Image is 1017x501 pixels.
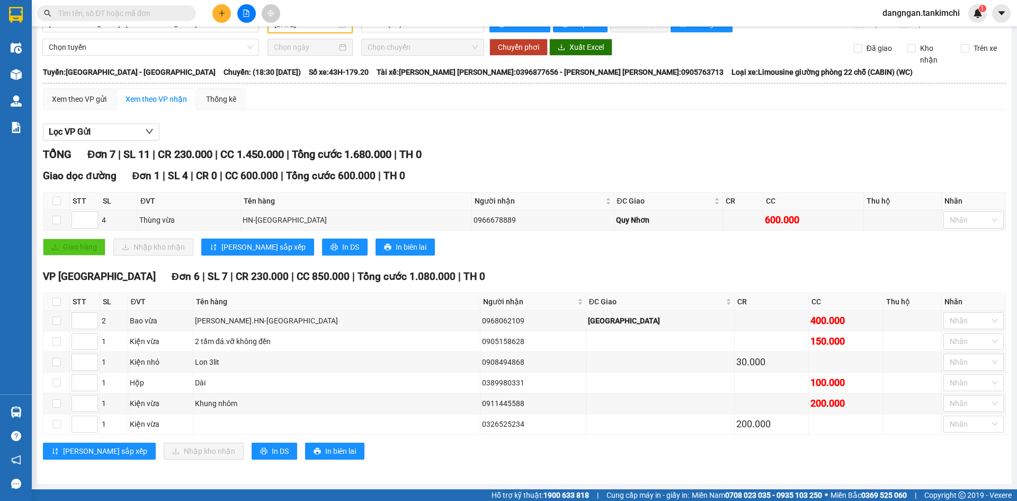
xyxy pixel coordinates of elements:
[241,192,472,210] th: Tên hàng
[43,170,117,182] span: Giao dọc đường
[11,431,21,441] span: question-circle
[958,491,966,499] span: copyright
[11,455,21,465] span: notification
[145,127,154,136] span: down
[52,93,106,105] div: Xem theo VP gửi
[212,4,231,23] button: plus
[49,125,91,138] span: Lọc VP Gửi
[164,443,244,460] button: downloadNhập kho nhận
[810,375,881,390] div: 100.000
[196,170,217,182] span: CR 0
[130,336,191,347] div: Kiện vừa
[492,489,589,501] span: Hỗ trợ kỹ thuật:
[195,336,478,347] div: 2 tấm đá.vỡ không đền
[915,489,916,501] span: |
[765,213,861,227] div: 600.000
[130,398,191,409] div: Kiện vừa
[274,41,337,53] input: Chọn ngày
[482,398,584,409] div: 0911445588
[11,407,22,418] img: warehouse-icon
[139,214,239,226] div: Thùng vừa
[100,192,138,210] th: SL
[482,336,584,347] div: 0905158628
[102,315,126,327] div: 2
[463,270,485,283] span: TH 0
[474,214,612,226] div: 0966678889
[325,445,356,457] span: In biên lai
[731,66,913,78] span: Loại xe: Limousine giường phòng 22 chỗ (CABIN) (WC)
[51,447,59,456] span: sort-ascending
[384,243,391,252] span: printer
[221,241,306,253] span: [PERSON_NAME] sắp xếp
[44,10,51,17] span: search
[102,418,126,430] div: 1
[201,239,314,256] button: sort-ascending[PERSON_NAME] sắp xếp
[543,491,589,499] strong: 1900 633 818
[172,270,200,283] span: Đơn 6
[291,270,294,283] span: |
[558,43,565,52] span: download
[969,42,1001,54] span: Trên xe
[399,148,422,161] span: TH 0
[132,170,160,182] span: Đơn 1
[287,148,289,161] span: |
[377,66,724,78] span: Tài xế: [PERSON_NAME] [PERSON_NAME]:0396877656 - [PERSON_NAME] [PERSON_NAME]:0905763713
[314,447,321,456] span: printer
[43,270,156,283] span: VP [GEOGRAPHIC_DATA]
[383,170,405,182] span: TH 0
[191,170,193,182] span: |
[43,443,156,460] button: sort-ascending[PERSON_NAME] sắp xếp
[11,122,22,133] img: solution-icon
[102,356,126,368] div: 1
[861,491,907,499] strong: 0369 525 060
[202,270,205,283] span: |
[237,4,256,23] button: file-add
[810,334,881,349] div: 150.000
[215,148,218,161] span: |
[305,443,364,460] button: printerIn biên lai
[218,10,226,17] span: plus
[735,293,809,311] th: CR
[11,42,22,54] img: warehouse-icon
[123,148,150,161] span: SL 11
[549,39,612,56] button: downloadXuất Excel
[126,93,187,105] div: Xem theo VP nhận
[58,7,183,19] input: Tìm tên, số ĐT hoặc mã đơn
[616,214,721,226] div: Quy Nhơn
[286,170,376,182] span: Tổng cước 600.000
[874,6,968,20] span: dangngan.tankimchi
[70,293,100,311] th: STT
[736,355,807,370] div: 30.000
[128,293,193,311] th: ĐVT
[394,148,397,161] span: |
[49,39,253,55] span: Chọn tuyến
[862,42,896,54] span: Đã giao
[292,148,391,161] span: Tổng cước 1.680.000
[267,10,274,17] span: aim
[102,398,126,409] div: 1
[70,192,100,210] th: STT
[252,443,297,460] button: printerIn DS
[358,270,456,283] span: Tổng cước 1.080.000
[482,356,584,368] div: 0908494868
[130,418,191,430] div: Kiện vừa
[482,418,584,430] div: 0326525234
[195,377,478,389] div: Dài
[243,10,250,17] span: file-add
[831,489,907,501] span: Miền Bắc
[297,270,350,283] span: CC 850.000
[262,4,280,23] button: aim
[597,489,599,501] span: |
[281,170,283,182] span: |
[352,270,355,283] span: |
[458,270,461,283] span: |
[483,296,575,307] span: Người nhận
[810,313,881,328] div: 400.000
[208,270,228,283] span: SL 7
[569,41,604,53] span: Xuất Excel
[606,489,689,501] span: Cung cấp máy in - giấy in:
[973,8,983,18] img: icon-new-feature
[825,493,828,497] span: ⚪️
[11,479,21,489] span: message
[206,93,236,105] div: Thống kê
